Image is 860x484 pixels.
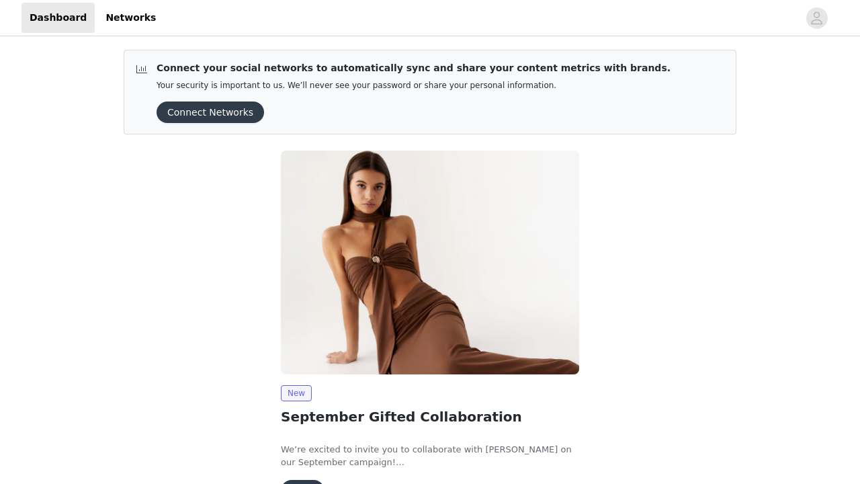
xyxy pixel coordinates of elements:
[281,385,312,401] span: New
[21,3,95,33] a: Dashboard
[281,151,579,374] img: Peppermayo USA
[281,407,579,427] h2: September Gifted Collaboration
[281,443,579,469] p: We’re excited to invite you to collaborate with [PERSON_NAME] on our September campaign!
[810,7,823,29] div: avatar
[157,102,264,123] button: Connect Networks
[97,3,164,33] a: Networks
[157,61,671,75] p: Connect your social networks to automatically sync and share your content metrics with brands.
[157,81,671,91] p: Your security is important to us. We’ll never see your password or share your personal information.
